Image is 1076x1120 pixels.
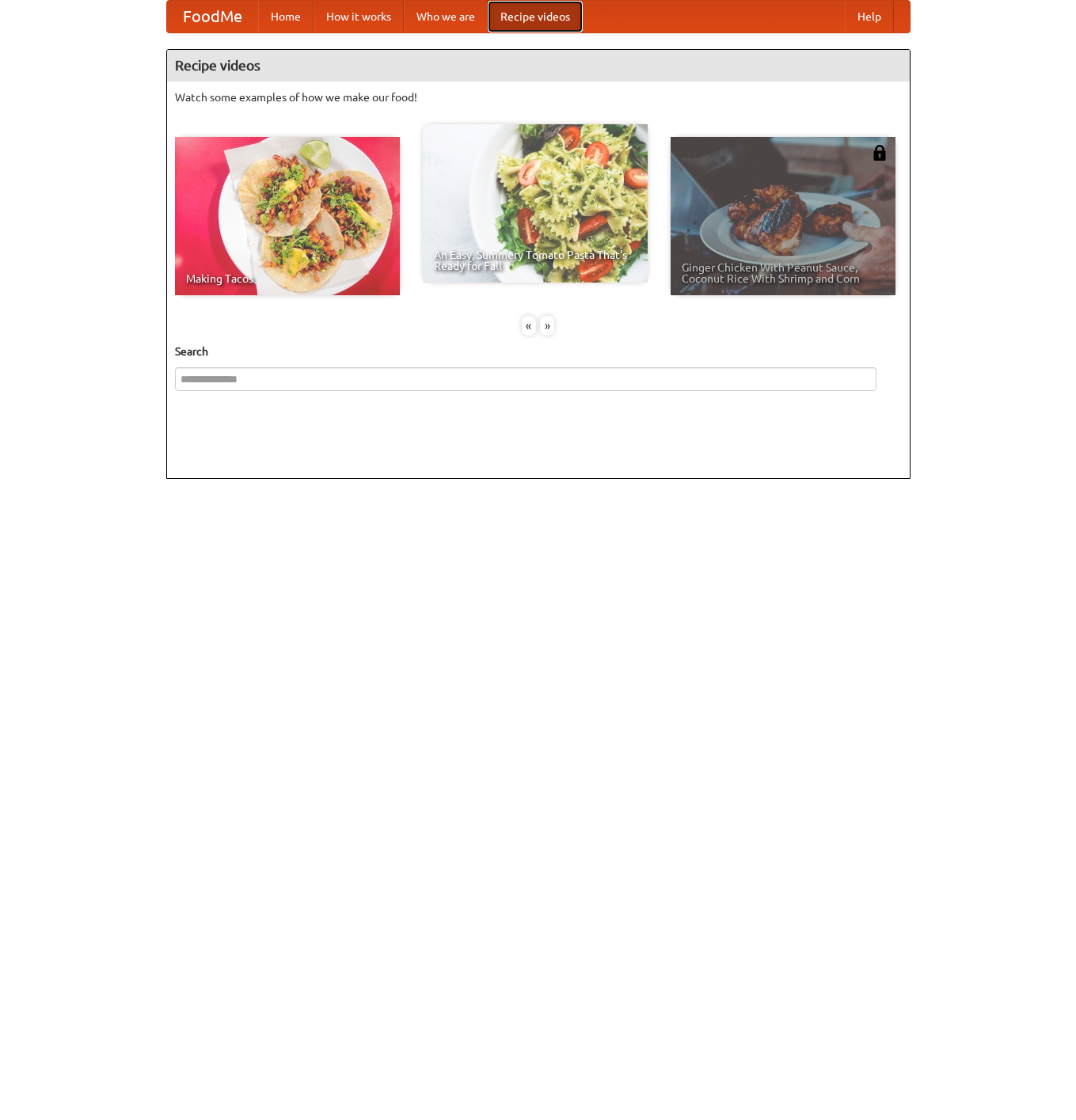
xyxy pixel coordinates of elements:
a: FoodMe [167,1,258,32]
a: Recipe videos [488,1,583,32]
a: Help [845,1,894,32]
a: Making Tacos [175,137,400,295]
img: 483408.png [872,145,888,161]
span: An Easy, Summery Tomato Pasta That's Ready for Fall [434,249,637,271]
h4: Recipe videos [167,50,910,82]
a: Who we are [404,1,488,32]
a: An Easy, Summery Tomato Pasta That's Ready for Fall [423,124,648,283]
a: How it works [314,1,404,32]
span: Making Tacos [186,273,389,284]
div: « [522,316,536,336]
h5: Search [175,344,902,359]
a: Home [258,1,314,32]
p: Watch some examples of how we make our food! [175,89,902,105]
div: » [540,316,554,336]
